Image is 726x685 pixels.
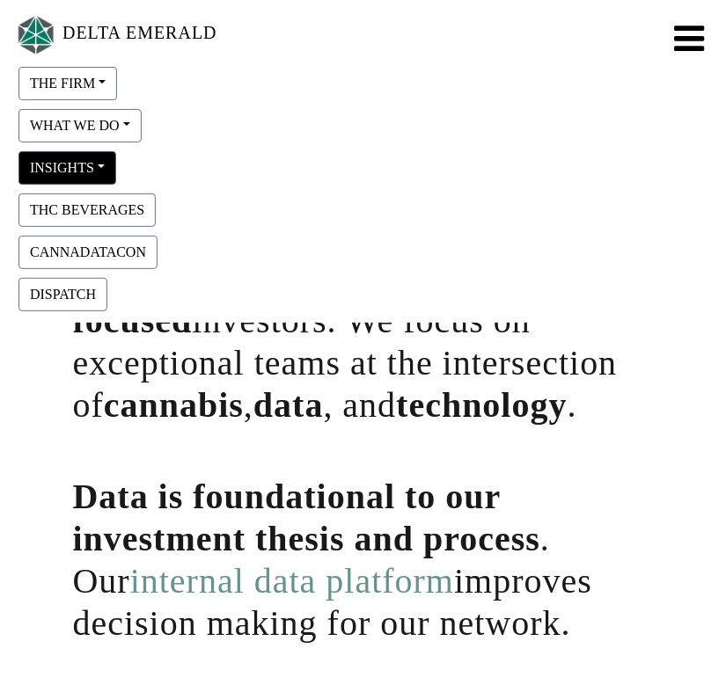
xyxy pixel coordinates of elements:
[18,67,117,100] button: THE FIRM
[73,476,654,645] h1: . Our improves decision making for our network.
[253,385,324,425] span: data
[73,258,654,426] h1: We're , investors. We focus on exceptional teams at the intersection of , , and .
[14,11,58,58] img: Logo
[396,385,567,425] span: technology
[18,278,107,311] button: DISPATCH
[18,193,156,227] button: THC BEVERAGES
[14,243,162,258] a: CANNADATACON
[18,109,142,142] button: WHAT WE DO
[14,200,160,215] a: THC BEVERAGES
[14,7,217,62] a: DELTA EMERALD
[104,385,244,425] span: cannabis
[663,17,712,52] button: Toggle navigation
[18,236,158,269] button: CANNADATACON
[18,151,116,185] button: INSIGHTS
[73,477,541,558] span: Data is foundational to our investment thesis and process
[14,285,112,300] a: DISPATCH
[130,561,455,601] a: internal data platform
